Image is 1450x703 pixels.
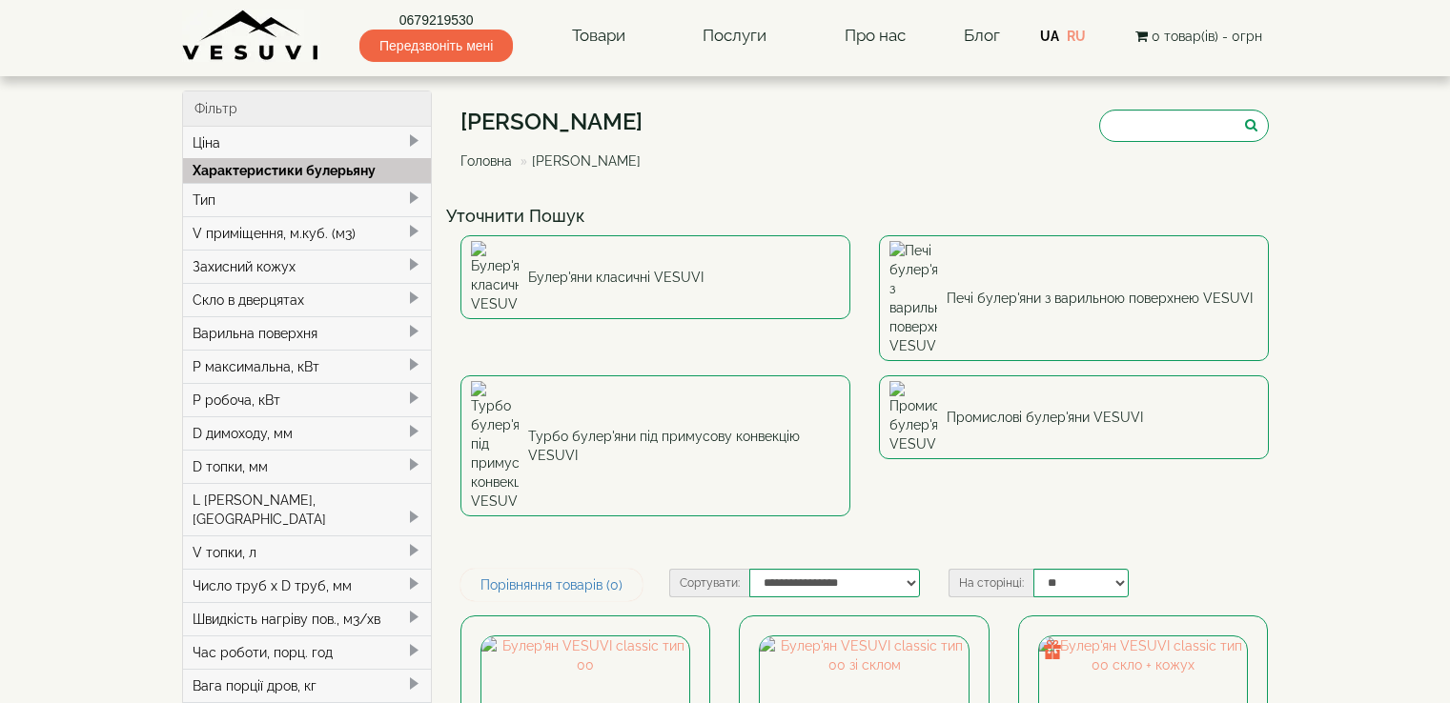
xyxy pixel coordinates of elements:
a: Печі булер'яни з варильною поверхнею VESUVI Печі булер'яни з варильною поверхнею VESUVI [879,235,1269,361]
a: 0679219530 [359,10,513,30]
img: Турбо булер'яни під примусову конвекцію VESUVI [471,381,519,511]
div: Фільтр [183,91,432,127]
a: Про нас [826,14,925,58]
a: Блог [964,26,1000,45]
div: Варильна поверхня [183,316,432,350]
li: [PERSON_NAME] [516,151,641,171]
img: Завод VESUVI [182,10,320,62]
h4: Уточнити Пошук [446,207,1283,226]
button: 0 товар(ів) - 0грн [1130,26,1268,47]
a: Товари [553,14,644,58]
a: Булер'яни класичні VESUVI Булер'яни класичні VESUVI [460,235,850,319]
a: UA [1040,29,1059,44]
a: Турбо булер'яни під примусову конвекцію VESUVI Турбо булер'яни під примусову конвекцію VESUVI [460,375,850,516]
div: Характеристики булерьяну [183,158,432,183]
label: На сторінці: [949,569,1033,597]
span: 0 товар(ів) - 0грн [1152,29,1262,44]
img: Промислові булер'яни VESUVI [889,381,937,453]
div: Тип [183,183,432,216]
img: Печі булер'яни з варильною поверхнею VESUVI [889,241,937,355]
div: V приміщення, м.куб. (м3) [183,216,432,250]
label: Сортувати: [669,569,749,597]
div: Швидкість нагріву пов., м3/хв [183,602,432,635]
div: Число труб x D труб, мм [183,569,432,602]
a: Промислові булер'яни VESUVI Промислові булер'яни VESUVI [879,375,1269,459]
a: RU [1067,29,1086,44]
div: Ціна [183,127,432,159]
div: P максимальна, кВт [183,350,432,383]
a: Послуги [684,14,786,58]
span: Передзвоніть мені [359,30,513,62]
div: D димоходу, мм [183,416,432,450]
div: Вага порції дров, кг [183,669,432,702]
a: Порівняння товарів (0) [460,569,643,601]
div: V топки, л [183,535,432,569]
img: Булер'яни класичні VESUVI [471,241,519,313]
h1: [PERSON_NAME] [460,110,655,134]
div: Захисний кожух [183,250,432,283]
a: Головна [460,153,512,169]
div: Час роботи, порц. год [183,635,432,669]
img: gift [1043,640,1062,659]
div: D топки, мм [183,450,432,483]
div: Скло в дверцятах [183,283,432,316]
div: L [PERSON_NAME], [GEOGRAPHIC_DATA] [183,483,432,535]
div: P робоча, кВт [183,383,432,416]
